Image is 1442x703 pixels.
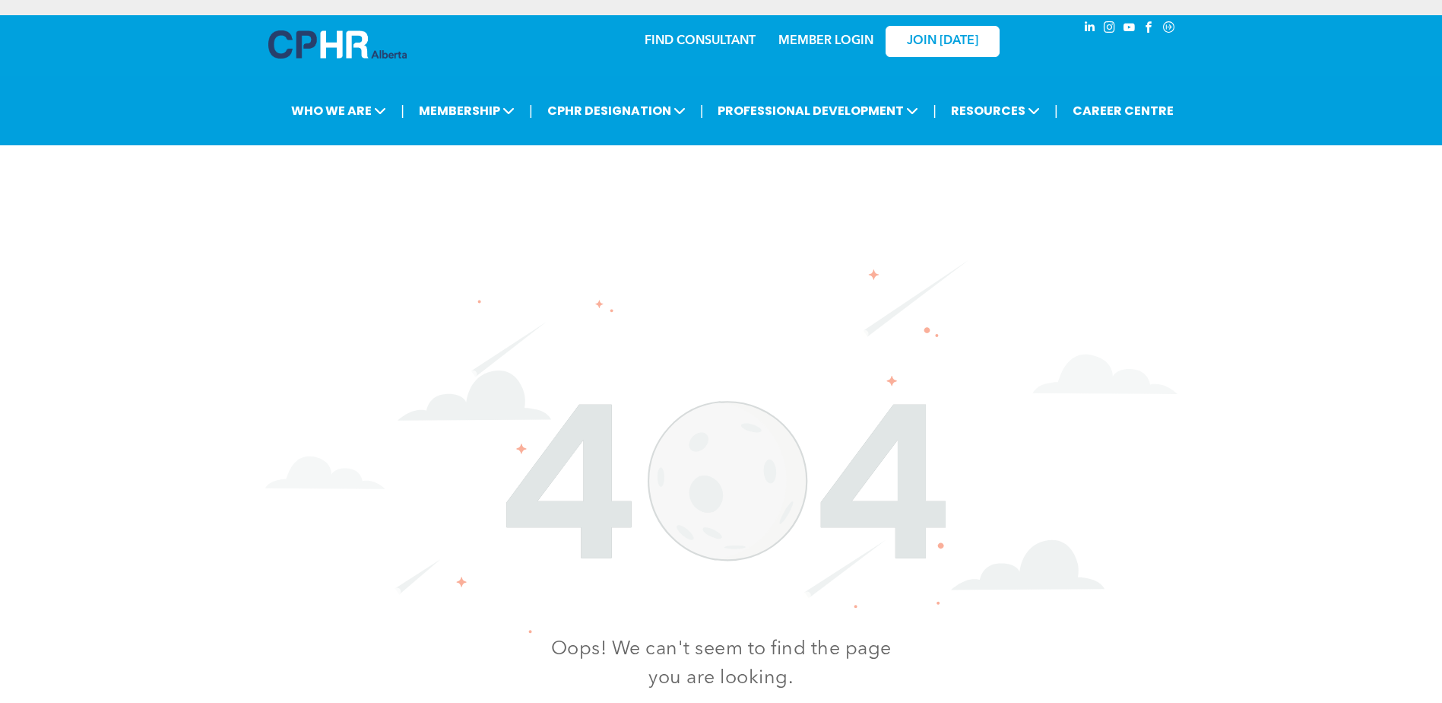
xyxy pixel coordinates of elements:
li: | [700,95,704,126]
span: Oops! We can't seem to find the page you are looking. [551,640,892,688]
li: | [529,95,533,126]
img: The number 404 is surrounded by clouds and stars on a white background. [265,259,1177,634]
a: CAREER CENTRE [1068,97,1178,125]
span: WHO WE ARE [287,97,391,125]
a: instagram [1101,19,1118,40]
li: | [1054,95,1058,126]
a: FIND CONSULTANT [645,35,756,47]
a: facebook [1141,19,1158,40]
span: MEMBERSHIP [414,97,519,125]
img: A blue and white logo for cp alberta [268,30,407,59]
a: Social network [1161,19,1177,40]
a: linkedin [1082,19,1098,40]
li: | [933,95,937,126]
span: CPHR DESIGNATION [543,97,690,125]
a: MEMBER LOGIN [778,35,873,47]
a: JOIN [DATE] [886,26,1000,57]
span: RESOURCES [946,97,1044,125]
li: | [401,95,404,126]
a: youtube [1121,19,1138,40]
span: JOIN [DATE] [907,34,978,49]
span: PROFESSIONAL DEVELOPMENT [713,97,923,125]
